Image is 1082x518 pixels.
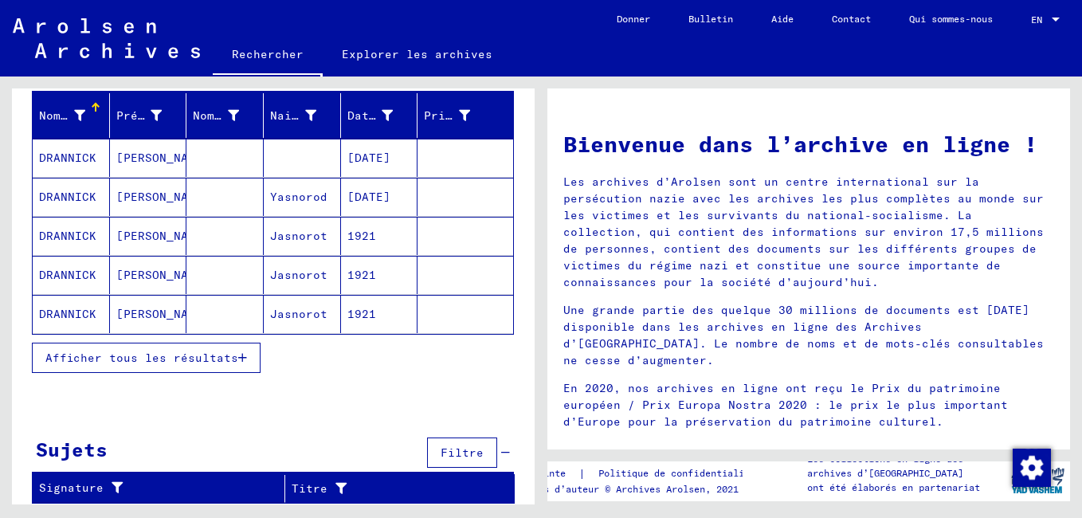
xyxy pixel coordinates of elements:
button: Filtre [427,438,497,468]
mat-header-cell: Geburt‏ [264,93,341,138]
p: En 2020, nos archives en ligne ont reçu le Prix du patrimoine européen / Prix Europa Nostra 2020 ... [563,380,1054,430]
mat-cell: DRANNICK [33,217,110,255]
mat-cell: DRANNICK [33,256,110,294]
font: Nom de jeune fille [193,108,321,123]
p: Droits d’auteur © Archives Arolsen, 2021 [516,482,774,496]
font: Signature [39,480,104,496]
mat-cell: 1921 [341,256,418,294]
div: Date de naissance [347,103,418,128]
font: Prisonnier # [424,108,510,123]
mat-header-cell: Geburtsdatum [341,93,418,138]
p: Les collections en ligne des archives d’[GEOGRAPHIC_DATA] [807,452,1005,481]
img: Modifier le consentement [1013,449,1051,487]
div: Titre [292,476,495,501]
font: Nom de famille [39,108,139,123]
mat-cell: Jasnorot [264,295,341,333]
mat-cell: Jasnorot [264,217,341,255]
img: Arolsen_neg.svg [13,18,200,58]
div: Nom de famille [39,103,109,128]
a: Empreinte [516,465,578,482]
img: yv_logo.png [1008,461,1068,500]
a: Rechercher [213,35,323,77]
div: Prénom [116,103,186,128]
span: Filtre [441,445,484,460]
button: Afficher tous les résultats [32,343,261,373]
mat-header-cell: Nachname [33,93,110,138]
font: Date de naissance [347,108,469,123]
h1: Bienvenue dans l’archive en ligne ! [563,128,1054,161]
mat-cell: 1921 [341,295,418,333]
div: Nom de jeune fille [193,103,263,128]
div: Prisonnier # [424,103,494,128]
mat-header-cell: Geburtsname [186,93,264,138]
div: Sujets [36,435,108,464]
font: Prénom [116,108,159,123]
a: Politique de confidentialité [586,465,774,482]
mat-cell: [PERSON_NAME] [110,139,187,177]
div: Naissance [270,103,340,128]
p: ont été élaborés en partenariat avec [807,481,1005,509]
font: | [578,465,586,482]
mat-cell: 1921 [341,217,418,255]
mat-cell: DRANNICK [33,139,110,177]
mat-cell: [PERSON_NAME] [110,178,187,216]
mat-cell: Yasnorod [264,178,341,216]
mat-header-cell: Vorname [110,93,187,138]
mat-cell: [PERSON_NAME] [110,295,187,333]
p: Les archives d’Arolsen sont un centre international sur la persécution nazie avec les archives le... [563,174,1054,291]
font: Naissance [270,108,335,123]
mat-cell: [PERSON_NAME] [110,256,187,294]
mat-cell: DRANNICK [33,295,110,333]
mat-cell: DRANNICK [33,178,110,216]
a: Explorer les archives [323,35,512,73]
p: Une grande partie des quelque 30 millions de documents est [DATE] disponible dans les archives en... [563,302,1054,369]
mat-cell: [PERSON_NAME] [110,217,187,255]
span: Afficher tous les résultats [45,351,238,365]
mat-header-cell: Prisoner # [418,93,513,138]
font: Titre [292,481,327,497]
mat-cell: Jasnorot [264,256,341,294]
span: EN [1031,14,1049,26]
div: Signature [39,476,284,501]
mat-cell: [DATE] [341,178,418,216]
mat-cell: [DATE] [341,139,418,177]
